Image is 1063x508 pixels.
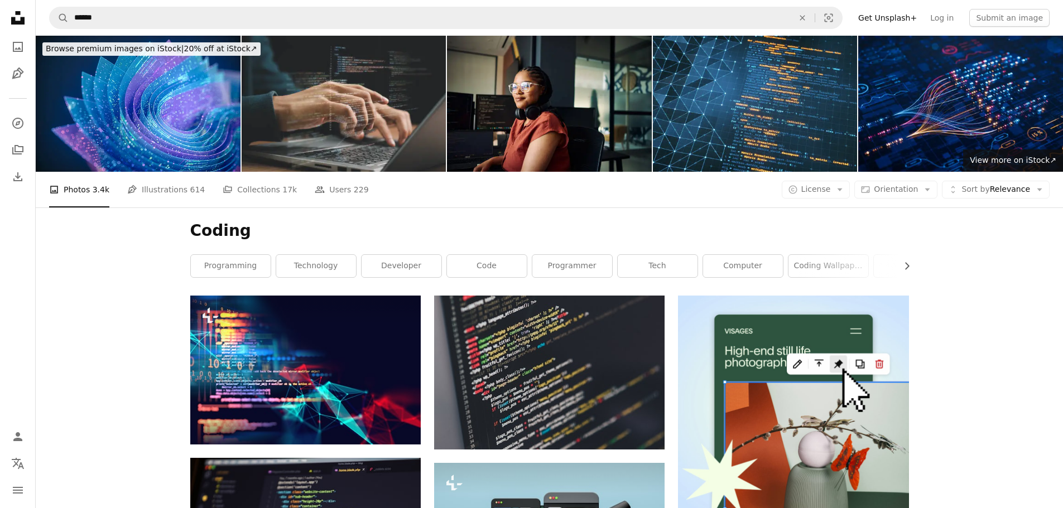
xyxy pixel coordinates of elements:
[190,183,205,196] span: 614
[801,185,831,193] span: License
[190,296,421,444] img: Programming code abstract technology background of software developer and Computer script
[854,181,937,199] button: Orientation
[315,172,368,207] a: Users 229
[354,183,369,196] span: 229
[190,221,909,241] h1: Coding
[50,7,69,28] button: Search Unsplash
[963,149,1063,172] a: View more on iStock↗
[782,181,850,199] button: License
[46,44,184,53] span: Browse premium images on iStock |
[897,255,909,277] button: scroll list to the right
[242,36,446,172] img: Software development concept. Hands typing on laptop with programming code on screen, representin...
[46,44,257,53] span: 20% off at iStock ↗
[190,365,421,375] a: Programming code abstract technology background of software developer and Computer script
[49,7,843,29] form: Find visuals sitewide
[532,255,612,277] a: programmer
[7,112,29,134] a: Explore
[969,9,1050,27] button: Submit an image
[7,166,29,188] a: Download History
[653,36,858,172] img: Blue and yellow Python programming code on a dark engineering blueprint grid surface.
[7,62,29,85] a: Illustrations
[7,139,29,161] a: Collections
[7,452,29,475] button: Language
[7,425,29,448] a: Log in / Sign up
[434,367,665,378] a: monitor showing Java programming
[703,255,783,277] a: computer
[223,172,297,207] a: Collections 17k
[790,7,815,28] button: Clear
[961,185,989,193] span: Sort by
[961,184,1030,195] span: Relevance
[852,9,923,27] a: Get Unsplash+
[282,183,297,196] span: 17k
[923,9,960,27] a: Log in
[36,36,267,62] a: Browse premium images on iStock|20% off at iStock↗
[874,255,954,277] a: laptop
[858,36,1063,172] img: AI powers big data analysis and automation workflows, showcasing neural networks and data streams...
[447,36,652,172] img: Young woman programmer focused on her work, coding on dual monitors in a modern office environment
[874,185,918,193] span: Orientation
[815,7,842,28] button: Visual search
[127,172,205,207] a: Illustrations 614
[191,255,271,277] a: programming
[7,479,29,501] button: Menu
[434,296,665,449] img: monitor showing Java programming
[788,255,868,277] a: coding wallpaper
[942,181,1050,199] button: Sort byRelevance
[618,255,698,277] a: tech
[36,36,241,172] img: Agentic AI Interface with Layered Data Visualization
[7,36,29,58] a: Photos
[276,255,356,277] a: technology
[970,156,1056,165] span: View more on iStock ↗
[362,255,441,277] a: developer
[447,255,527,277] a: code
